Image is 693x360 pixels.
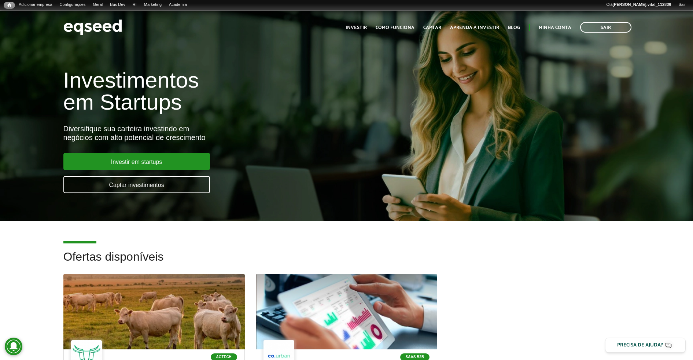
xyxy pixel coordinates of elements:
[63,18,122,37] img: EqSeed
[423,25,441,30] a: Captar
[165,2,191,8] a: Academia
[580,22,631,33] a: Sair
[106,2,129,8] a: Bus Dev
[129,2,140,8] a: RI
[63,69,399,113] h1: Investimentos em Startups
[346,25,367,30] a: Investir
[15,2,56,8] a: Adicionar empresa
[140,2,165,8] a: Marketing
[89,2,106,8] a: Geral
[539,25,571,30] a: Minha conta
[675,2,689,8] a: Sair
[602,2,675,8] a: Olá[PERSON_NAME].vital_112836
[63,124,399,142] div: Diversifique sua carteira investindo em negócios com alto potencial de crescimento
[376,25,414,30] a: Como funciona
[63,153,210,170] a: Investir em startups
[63,176,210,193] a: Captar investimentos
[4,2,15,9] a: Início
[63,250,630,274] h2: Ofertas disponíveis
[56,2,89,8] a: Configurações
[508,25,520,30] a: Blog
[450,25,499,30] a: Aprenda a investir
[7,3,11,8] span: Início
[613,2,671,7] strong: [PERSON_NAME].vital_112836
